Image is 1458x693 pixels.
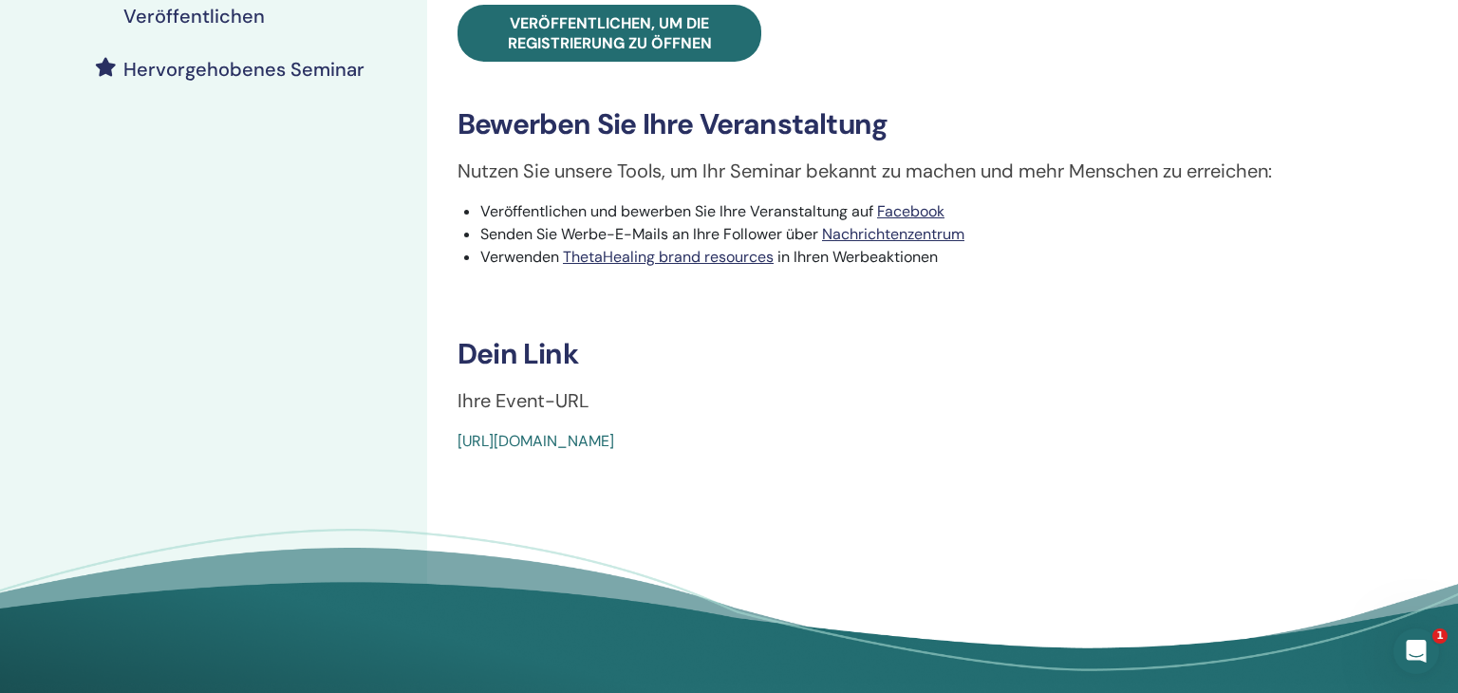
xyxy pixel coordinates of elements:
[1393,628,1439,674] iframe: Intercom live chat
[480,246,1369,269] li: Verwenden in Ihren Werbeaktionen
[877,201,944,221] a: Facebook
[1432,628,1448,644] span: 1
[458,107,1369,141] h3: Bewerben Sie Ihre Veranstaltung
[480,200,1369,223] li: Veröffentlichen und bewerben Sie Ihre Veranstaltung auf
[480,223,1369,246] li: Senden Sie Werbe-E-Mails an Ihre Follower über
[458,5,761,62] a: Veröffentlichen, um die Registrierung zu öffnen
[458,386,1369,415] p: Ihre Event-URL
[508,13,712,53] span: Veröffentlichen, um die Registrierung zu öffnen
[123,58,364,81] h4: Hervorgehobenes Seminar
[458,431,614,451] a: [URL][DOMAIN_NAME]
[563,247,774,267] a: ThetaHealing brand resources
[123,5,265,28] h4: Veröffentlichen
[458,157,1369,185] p: Nutzen Sie unsere Tools, um Ihr Seminar bekannt zu machen und mehr Menschen zu erreichen:
[458,337,1369,371] h3: Dein Link
[822,224,964,244] a: Nachrichtenzentrum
